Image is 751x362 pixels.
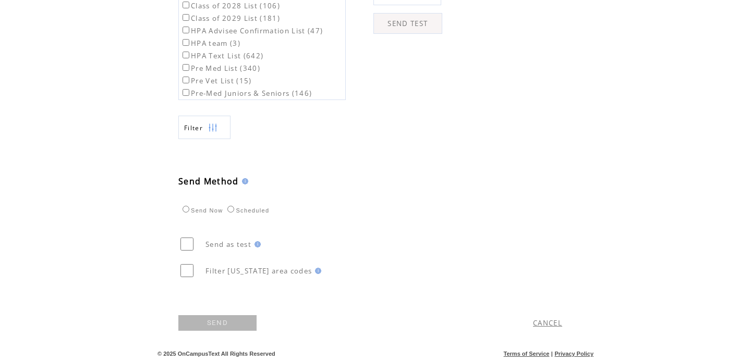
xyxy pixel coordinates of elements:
label: Class of 2029 List (181) [180,14,280,23]
label: HPA Text List (642) [180,51,263,60]
a: SEND [178,315,257,331]
span: Filter [US_STATE] area codes [205,266,312,276]
label: Class of 2028 List (106) [180,1,280,10]
a: CANCEL [533,318,562,328]
label: HPA Advisee Confirmation List (47) [180,26,323,35]
input: HPA team (3) [183,39,189,46]
span: Send as test [205,240,251,249]
input: Pre-Med Juniors & Seniors (146) [183,89,189,96]
span: Send Method [178,176,239,187]
img: filters.png [208,116,217,140]
input: Scheduled [227,206,234,213]
img: help.gif [239,178,248,184]
img: help.gif [251,241,261,247]
input: Class of 2029 List (181) [183,14,189,21]
span: © 2025 OnCampusText All Rights Reserved [158,351,275,357]
a: Terms of Service [504,351,550,357]
a: Filter [178,116,231,139]
input: Class of 2028 List (106) [183,2,189,8]
input: HPA Text List (642) [183,52,189,58]
span: Show filters [184,123,203,132]
input: Pre Med List (340) [183,64,189,71]
label: HPA team (3) [180,39,240,48]
label: Pre Med List (340) [180,64,260,73]
a: SEND TEST [373,13,442,34]
input: HPA Advisee Confirmation List (47) [183,27,189,33]
span: | [551,351,553,357]
label: Pre Vet List (15) [180,76,252,85]
label: Send Now [180,207,223,214]
a: Privacy Policy [554,351,593,357]
label: Pre-Med Juniors & Seniors (146) [180,89,312,98]
input: Send Now [183,206,189,213]
img: help.gif [312,268,321,274]
label: Scheduled [225,207,269,214]
input: Pre Vet List (15) [183,77,189,83]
